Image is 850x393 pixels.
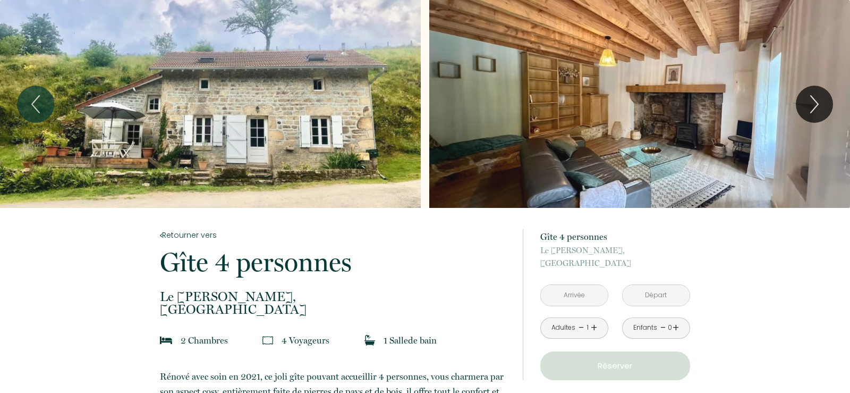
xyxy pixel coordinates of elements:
[160,229,508,241] a: Retourner vers
[551,323,575,333] div: Adultes
[326,335,329,346] span: s
[540,229,690,244] p: Gîte 4 personnes
[591,320,597,336] a: +
[585,323,590,333] div: 1
[282,333,329,348] p: 4 Voyageur
[160,249,508,275] p: Gîte 4 personnes
[541,285,608,306] input: Arrivée
[384,333,437,348] p: 1 Salle de bain
[181,333,228,348] p: 2 Chambre
[544,359,686,372] p: Réserver
[796,86,833,123] button: Next
[579,320,584,336] a: -
[224,335,228,346] span: s
[673,320,679,336] a: +
[160,290,508,303] span: Le [PERSON_NAME],
[633,323,657,333] div: Enfants
[540,244,690,270] p: [GEOGRAPHIC_DATA]
[540,352,690,380] button: Réserver
[17,86,54,123] button: Previous
[667,323,673,333] div: 0
[262,335,273,346] img: guests
[660,320,666,336] a: -
[623,285,690,306] input: Départ
[160,290,508,316] p: [GEOGRAPHIC_DATA]
[540,244,690,257] span: Le [PERSON_NAME],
